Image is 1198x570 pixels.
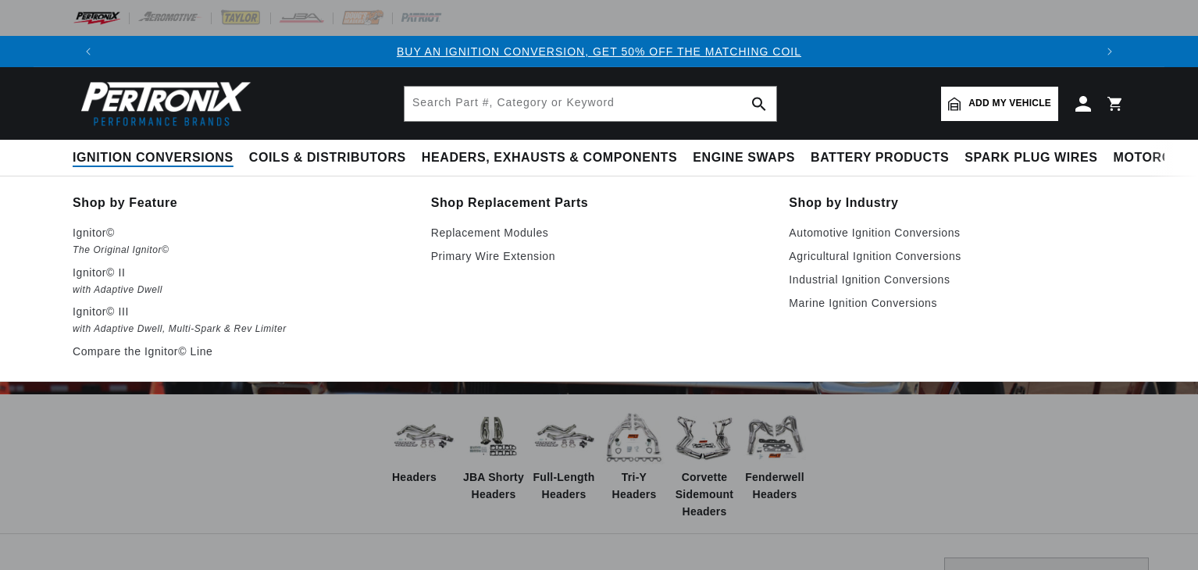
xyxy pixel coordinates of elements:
[249,150,406,166] span: Coils & Distributors
[1094,36,1125,67] button: Translation missing: en.sections.announcements.next_announcement
[73,223,409,258] a: Ignitor© The Original Ignitor©
[73,242,409,258] em: The Original Ignitor©
[73,263,409,282] p: Ignitor© II
[603,468,665,504] span: Tri-Y Headers
[803,140,957,176] summary: Battery Products
[104,43,1094,60] div: Announcement
[73,282,409,298] em: with Adaptive Dwell
[73,150,234,166] span: Ignition Conversions
[73,302,409,321] p: Ignitor© III
[968,96,1051,111] span: Add my vehicle
[431,192,768,214] a: Shop Replacement Parts
[789,223,1125,242] a: Automotive Ignition Conversions
[462,468,525,504] span: JBA Shorty Headers
[533,468,595,504] span: Full-Length Headers
[743,406,806,504] a: Fenderwell Headers Fenderwell Headers
[742,87,776,121] button: search button
[673,406,736,468] img: Corvette Sidemount Headers
[73,263,409,298] a: Ignitor© II with Adaptive Dwell
[431,223,768,242] a: Replacement Modules
[73,140,241,176] summary: Ignition Conversions
[104,43,1094,60] div: 1 of 3
[673,468,736,521] span: Corvette Sidemount Headers
[673,406,736,521] a: Corvette Sidemount Headers Corvette Sidemount Headers
[964,150,1097,166] span: Spark Plug Wires
[533,406,595,504] a: Full-Length Headers Full-Length Headers
[392,412,455,461] img: Headers
[431,247,768,265] a: Primary Wire Extension
[533,412,595,461] img: Full-Length Headers
[685,140,803,176] summary: Engine Swaps
[789,247,1125,265] a: Agricultural Ignition Conversions
[941,87,1058,121] a: Add my vehicle
[73,342,409,361] a: Compare the Ignitor© Line
[392,468,437,486] span: Headers
[743,406,806,468] img: Fenderwell Headers
[957,140,1105,176] summary: Spark Plug Wires
[392,406,455,486] a: Headers Headers
[603,406,665,504] a: Tri-Y Headers Tri-Y Headers
[789,270,1125,289] a: Industrial Ignition Conversions
[73,302,409,337] a: Ignitor© III with Adaptive Dwell, Multi-Spark & Rev Limiter
[73,321,409,337] em: with Adaptive Dwell, Multi-Spark & Rev Limiter
[414,140,685,176] summary: Headers, Exhausts & Components
[405,87,776,121] input: Search Part #, Category or Keyword
[462,406,525,504] a: JBA Shorty Headers JBA Shorty Headers
[34,36,1164,67] slideshow-component: Translation missing: en.sections.announcements.announcement_bar
[73,223,409,242] p: Ignitor©
[693,150,795,166] span: Engine Swaps
[789,294,1125,312] a: Marine Ignition Conversions
[422,150,677,166] span: Headers, Exhausts & Components
[397,45,801,58] a: BUY AN IGNITION CONVERSION, GET 50% OFF THE MATCHING COIL
[743,468,806,504] span: Fenderwell Headers
[73,192,409,214] a: Shop by Feature
[462,411,525,463] img: JBA Shorty Headers
[789,192,1125,214] a: Shop by Industry
[73,77,252,130] img: Pertronix
[603,406,665,468] img: Tri-Y Headers
[811,150,949,166] span: Battery Products
[241,140,414,176] summary: Coils & Distributors
[73,36,104,67] button: Translation missing: en.sections.announcements.previous_announcement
